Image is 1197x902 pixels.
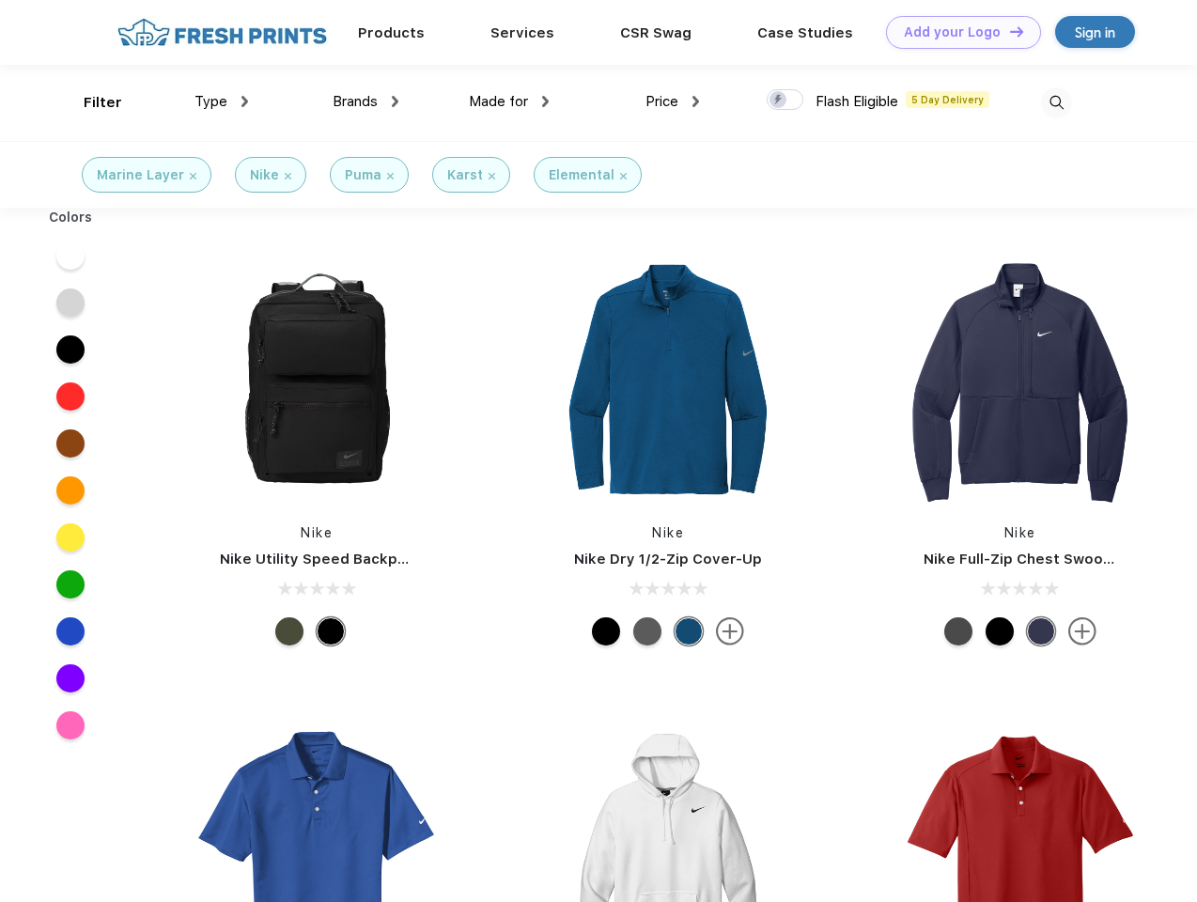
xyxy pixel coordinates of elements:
[620,173,627,179] img: filter_cancel.svg
[250,165,279,185] div: Nike
[220,551,423,568] a: Nike Utility Speed Backpack
[275,617,303,645] div: Cargo Khaki
[1027,617,1055,645] div: Midnight Navy
[345,165,381,185] div: Puma
[924,551,1174,568] a: Nike Full-Zip Chest Swoosh Jacket
[816,93,898,110] span: Flash Eligible
[194,93,227,110] span: Type
[944,617,972,645] div: Anthracite
[192,255,442,505] img: func=resize&h=266
[333,93,378,110] span: Brands
[317,617,345,645] div: Black
[469,93,528,110] span: Made for
[716,617,744,645] img: more.svg
[35,208,107,227] div: Colors
[895,255,1145,505] img: func=resize&h=266
[543,255,793,505] img: func=resize&h=266
[97,165,184,185] div: Marine Layer
[1075,22,1115,43] div: Sign in
[592,617,620,645] div: Black
[447,165,483,185] div: Karst
[675,617,703,645] div: Gym Blue
[112,16,333,49] img: fo%20logo%202.webp
[1010,26,1023,37] img: DT
[392,96,398,107] img: dropdown.png
[904,24,1001,40] div: Add your Logo
[542,96,549,107] img: dropdown.png
[906,91,989,108] span: 5 Day Delivery
[489,173,495,179] img: filter_cancel.svg
[241,96,248,107] img: dropdown.png
[1041,87,1072,118] img: desktop_search.svg
[986,617,1014,645] div: Black
[645,93,678,110] span: Price
[1004,525,1036,540] a: Nike
[1055,16,1135,48] a: Sign in
[620,24,692,41] a: CSR Swag
[633,617,661,645] div: Black Heather
[190,173,196,179] img: filter_cancel.svg
[1068,617,1096,645] img: more.svg
[692,96,699,107] img: dropdown.png
[490,24,554,41] a: Services
[387,173,394,179] img: filter_cancel.svg
[574,551,762,568] a: Nike Dry 1/2-Zip Cover-Up
[358,24,425,41] a: Products
[301,525,333,540] a: Nike
[652,525,684,540] a: Nike
[549,165,614,185] div: Elemental
[84,92,122,114] div: Filter
[285,173,291,179] img: filter_cancel.svg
